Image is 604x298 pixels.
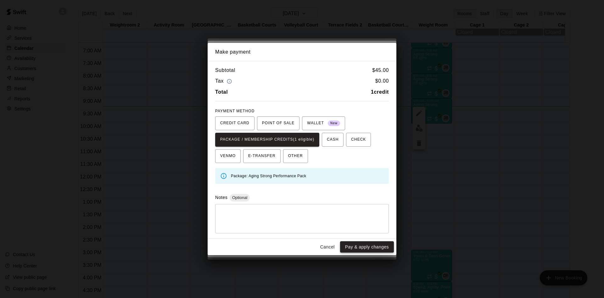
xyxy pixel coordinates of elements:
[375,77,389,85] h6: $ 0.00
[283,149,308,163] button: OTHER
[288,151,303,161] span: OTHER
[346,133,371,147] button: CHECK
[215,195,227,200] label: Notes
[322,133,344,147] button: CASH
[262,118,294,128] span: POINT OF SALE
[317,241,338,253] button: Cancel
[371,89,389,95] b: 1 credit
[307,118,340,128] span: WALLET
[215,149,241,163] button: VENMO
[220,118,249,128] span: CREDIT CARD
[215,116,254,130] button: CREDIT CARD
[257,116,299,130] button: POINT OF SALE
[220,151,236,161] span: VENMO
[215,109,254,113] span: PAYMENT METHOD
[327,135,338,145] span: CASH
[230,195,250,200] span: Optional
[302,116,345,130] button: WALLET New
[372,66,389,74] h6: $ 45.00
[351,135,366,145] span: CHECK
[215,133,319,147] button: PACKAGE / MEMBERSHIP CREDITS(1 eligible)
[208,43,396,61] h2: Make payment
[328,119,340,128] span: New
[248,151,276,161] span: E-TRANSFER
[220,135,314,145] span: PACKAGE / MEMBERSHIP CREDITS (1 eligible)
[215,89,228,95] b: Total
[340,241,394,253] button: Pay & apply changes
[215,66,235,74] h6: Subtotal
[243,149,281,163] button: E-TRANSFER
[231,174,306,178] span: Package: Aging Strong Performance Pack
[215,77,233,85] h6: Tax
